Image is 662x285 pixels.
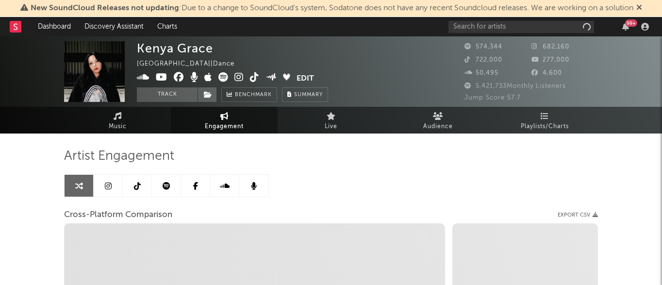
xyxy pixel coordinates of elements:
[384,107,491,134] a: Audience
[64,209,172,221] span: Cross-Platform Comparison
[464,83,566,89] span: 5,421,733 Monthly Listeners
[325,121,337,133] span: Live
[31,4,633,12] span: : Due to a change to SoundCloud's system, Sodatone does not have any recent Soundcloud releases. ...
[137,41,213,55] div: Kenya Grace
[423,121,453,133] span: Audience
[64,151,174,162] span: Artist Engagement
[221,87,277,102] a: Benchmark
[205,121,244,133] span: Engagement
[171,107,278,134] a: Engagement
[531,70,562,76] span: 4,600
[636,4,642,12] span: Dismiss
[491,107,598,134] a: Playlists/Charts
[464,95,521,101] span: Jump Score: 57.7
[294,92,323,98] span: Summary
[109,121,127,133] span: Music
[64,107,171,134] a: Music
[282,87,328,102] button: Summary
[531,44,569,50] span: 682,160
[150,17,184,36] a: Charts
[448,21,594,33] input: Search for artists
[464,57,502,63] span: 722,000
[464,70,498,76] span: 50,495
[31,4,179,12] span: New SoundCloud Releases not updating
[622,23,629,31] button: 99+
[625,19,637,27] div: 99 +
[521,121,569,133] span: Playlists/Charts
[278,107,384,134] a: Live
[464,44,502,50] span: 574,344
[137,58,246,70] div: [GEOGRAPHIC_DATA] | Dance
[235,89,272,101] span: Benchmark
[78,17,150,36] a: Discovery Assistant
[297,72,314,84] button: Edit
[137,87,198,102] button: Track
[531,57,569,63] span: 277,000
[558,212,598,218] button: Export CSV
[31,17,78,36] a: Dashboard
